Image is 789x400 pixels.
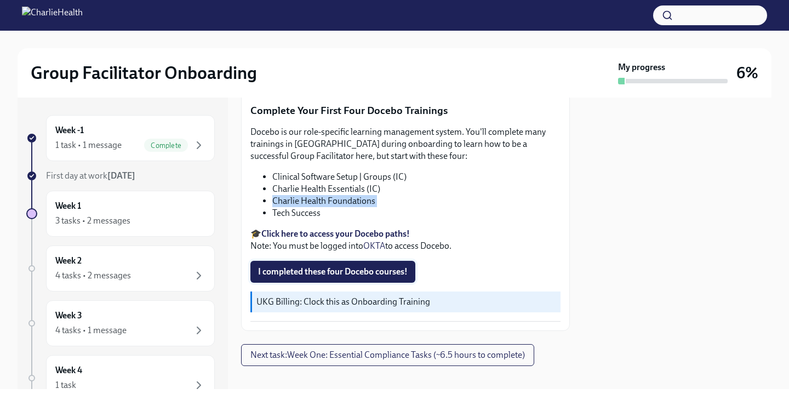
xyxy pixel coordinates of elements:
h2: Group Facilitator Onboarding [31,62,257,84]
p: Docebo is our role-specific learning management system. You'll complete many trainings in [GEOGRA... [250,126,561,162]
h6: Week 4 [55,364,82,376]
div: 1 task [55,379,76,391]
a: Week 24 tasks • 2 messages [26,245,215,292]
h6: Week 1 [55,200,81,212]
p: 🎓 Note: You must be logged into to access Docebo. [250,228,561,252]
span: First day at work [46,170,135,181]
span: Complete [144,141,188,150]
a: OKTA [363,241,385,251]
div: 3 tasks • 2 messages [55,215,130,227]
span: I completed these four Docebo courses! [258,266,408,277]
a: Week 34 tasks • 1 message [26,300,215,346]
div: 4 tasks • 1 message [55,324,127,336]
strong: [DATE] [107,170,135,181]
h6: Week 2 [55,255,82,267]
li: Tech Success [272,207,561,219]
img: CharlieHealth [22,7,83,24]
h6: Week -1 [55,124,84,136]
a: Week 13 tasks • 2 messages [26,191,215,237]
button: Next task:Week One: Essential Compliance Tasks (~6.5 hours to complete) [241,344,534,366]
a: Click here to access your Docebo paths! [261,228,410,239]
div: 1 task • 1 message [55,139,122,151]
div: 4 tasks • 2 messages [55,270,131,282]
strong: My progress [618,61,665,73]
p: Complete Your First Four Docebo Trainings [250,104,561,118]
h6: Week 3 [55,310,82,322]
span: Next task : Week One: Essential Compliance Tasks (~6.5 hours to complete) [250,350,525,361]
li: Clinical Software Setup | Groups (IC) [272,171,561,183]
p: UKG Billing: Clock this as Onboarding Training [256,296,556,308]
li: Charlie Health Essentials (IC) [272,183,561,195]
button: I completed these four Docebo courses! [250,261,415,283]
h3: 6% [736,63,758,83]
a: First day at work[DATE] [26,170,215,182]
a: Week -11 task • 1 messageComplete [26,115,215,161]
li: Charlie Health Foundations [272,195,561,207]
